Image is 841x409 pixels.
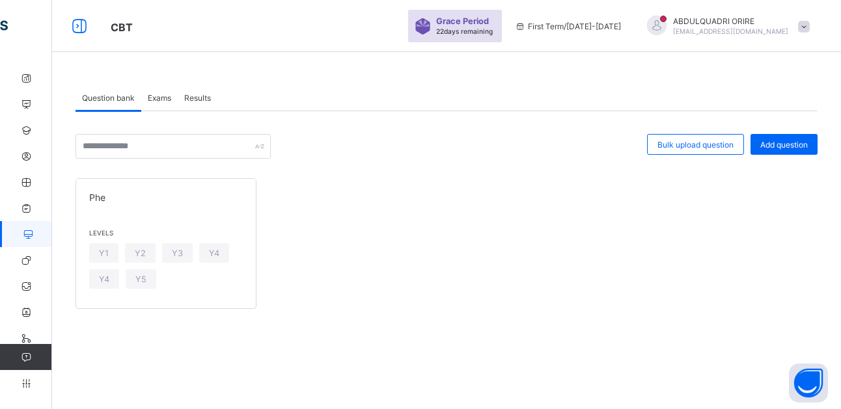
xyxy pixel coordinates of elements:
[135,248,146,258] span: Y2
[789,363,828,402] button: Open asap
[89,192,243,203] span: Phe
[111,21,133,34] span: CBT
[657,140,734,150] span: Bulk upload question
[436,27,493,35] span: 22 days remaining
[673,16,788,26] span: ABDULQUADRI ORIRE
[673,27,788,35] span: [EMAIL_ADDRESS][DOMAIN_NAME]
[760,140,808,150] span: Add question
[515,21,621,31] span: session/term information
[172,248,183,258] span: Y3
[436,16,489,26] span: Grace Period
[82,93,135,103] span: Question bank
[634,16,816,37] div: ABDULQUADRIORIRE
[148,93,171,103] span: Exams
[99,274,109,284] span: Y4
[99,248,109,258] span: Y1
[415,18,431,34] img: sticker-purple.71386a28dfed39d6af7621340158ba97.svg
[135,274,146,284] span: Y5
[89,229,243,237] span: Levels
[184,93,211,103] span: Results
[209,248,219,258] span: Y4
